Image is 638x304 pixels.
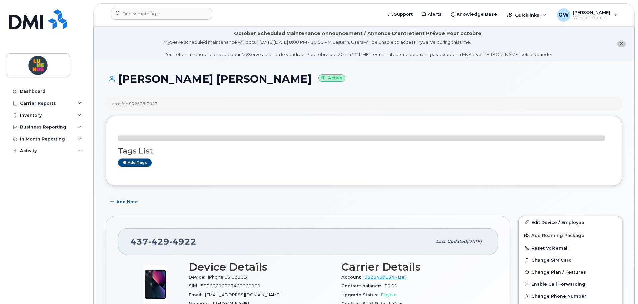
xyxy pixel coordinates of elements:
span: iPhone 13 128GB [208,275,247,280]
span: Change Plan / Features [531,270,586,275]
span: Last updated [436,239,467,244]
small: Active [318,74,345,82]
span: Eligible [381,292,397,297]
span: 4922 [169,237,196,247]
h3: Device Details [189,261,333,273]
span: 437 [130,237,196,247]
h1: [PERSON_NAME] [PERSON_NAME] [106,73,622,85]
span: Add Note [116,199,138,205]
span: Enable Call Forwarding [531,282,585,287]
div: Used for: SR2508-0043 [112,101,157,106]
span: 89302610207402309121 [201,283,261,288]
span: [EMAIL_ADDRESS][DOMAIN_NAME] [205,292,281,297]
span: Contract balance [341,283,384,288]
span: 429 [148,237,169,247]
a: Edit Device / Employee [519,216,622,228]
button: Add Note [106,196,144,208]
h3: Tags List [118,147,610,155]
button: close notification [617,40,626,47]
span: [DATE] [467,239,482,244]
div: October Scheduled Maintenance Announcement / Annonce D'entretient Prévue Pour octobre [234,30,481,37]
button: Add Roaming Package [519,228,622,242]
h3: Carrier Details [341,261,486,273]
button: Change SIM Card [519,254,622,266]
div: MyServe scheduled maintenance will occur [DATE][DATE] 8:00 PM - 10:00 PM Eastern. Users will be u... [164,39,552,58]
span: Account [341,275,364,280]
button: Enable Call Forwarding [519,278,622,290]
span: Device [189,275,208,280]
a: 0525489134 - Bell [364,275,406,280]
span: Upgrade Status [341,292,381,297]
a: Add tags [118,159,152,167]
span: Email [189,292,205,297]
button: Reset Voicemail [519,242,622,254]
span: SIM [189,283,201,288]
span: Add Roaming Package [524,233,584,239]
button: Change Plan / Features [519,266,622,278]
span: $0.00 [384,283,397,288]
button: Change Phone Number [519,290,622,302]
